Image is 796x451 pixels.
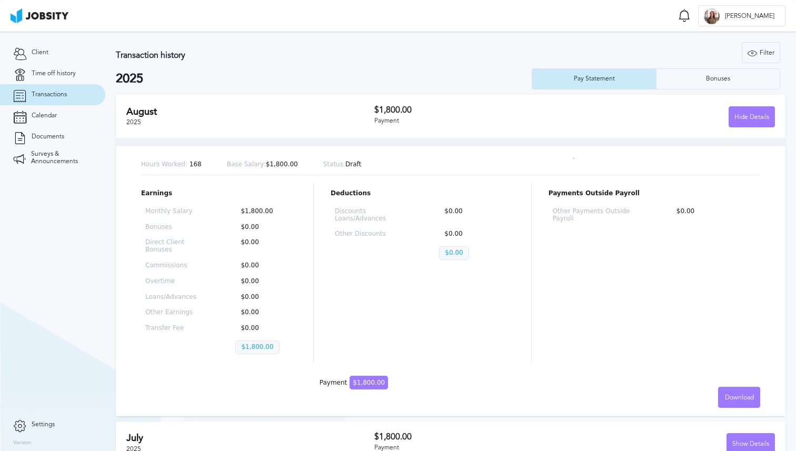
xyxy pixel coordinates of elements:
[374,432,575,442] h3: $1,800.00
[145,309,202,316] p: Other Earnings
[532,68,656,89] button: Pay Statement
[701,75,735,83] div: Bonuses
[32,91,67,98] span: Transactions
[720,13,780,20] span: [PERSON_NAME]
[656,68,780,89] button: Bonuses
[439,246,469,260] p: $0.00
[145,239,202,254] p: Direct Client Bonuses
[227,161,298,168] p: $1,800.00
[698,5,785,26] button: E[PERSON_NAME]
[335,208,405,223] p: Discounts Loans/Advances
[235,294,292,301] p: $0.00
[32,49,48,56] span: Client
[323,161,362,168] p: Draft
[145,208,202,215] p: Monthly Salary
[235,208,292,215] p: $1,800.00
[235,239,292,254] p: $0.00
[235,278,292,285] p: $0.00
[742,42,780,63] button: Filter
[374,117,575,125] div: Payment
[320,379,388,387] div: Payment
[145,325,202,332] p: Transfer Fee
[116,72,532,86] h2: 2025
[11,8,68,23] img: ab4bad089aa723f57921c736e9817d99.png
[549,190,760,197] p: Payments Outside Payroll
[126,433,374,444] h2: July
[335,230,405,238] p: Other Discounts
[145,294,202,301] p: Loans/Advances
[126,106,374,117] h2: August
[141,161,202,168] p: 168
[31,151,92,165] span: Surveys & Announcements
[725,394,754,402] span: Download
[331,190,514,197] p: Deductions
[145,278,202,285] p: Overtime
[32,133,64,141] span: Documents
[32,421,55,428] span: Settings
[729,107,774,128] div: Hide Details
[553,208,638,223] p: Other Payments Outside Payroll
[32,70,76,77] span: Time off history
[235,309,292,316] p: $0.00
[116,51,479,60] h3: Transaction history
[569,75,620,83] div: Pay Statement
[439,230,510,238] p: $0.00
[235,325,292,332] p: $0.00
[235,224,292,231] p: $0.00
[718,387,760,408] button: Download
[13,440,33,446] label: Version:
[126,118,141,126] span: 2025
[742,43,780,64] div: Filter
[235,262,292,269] p: $0.00
[374,105,575,115] h3: $1,800.00
[141,190,296,197] p: Earnings
[323,161,345,168] span: Status:
[729,106,775,127] button: Hide Details
[145,224,202,231] p: Bonuses
[235,340,279,354] p: $1,800.00
[32,112,57,119] span: Calendar
[704,8,720,24] div: E
[671,208,756,223] p: $0.00
[145,262,202,269] p: Commissions
[227,161,266,168] span: Base Salary:
[350,376,388,389] span: $1,800.00
[439,208,510,223] p: $0.00
[141,161,187,168] span: Hours Worked:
